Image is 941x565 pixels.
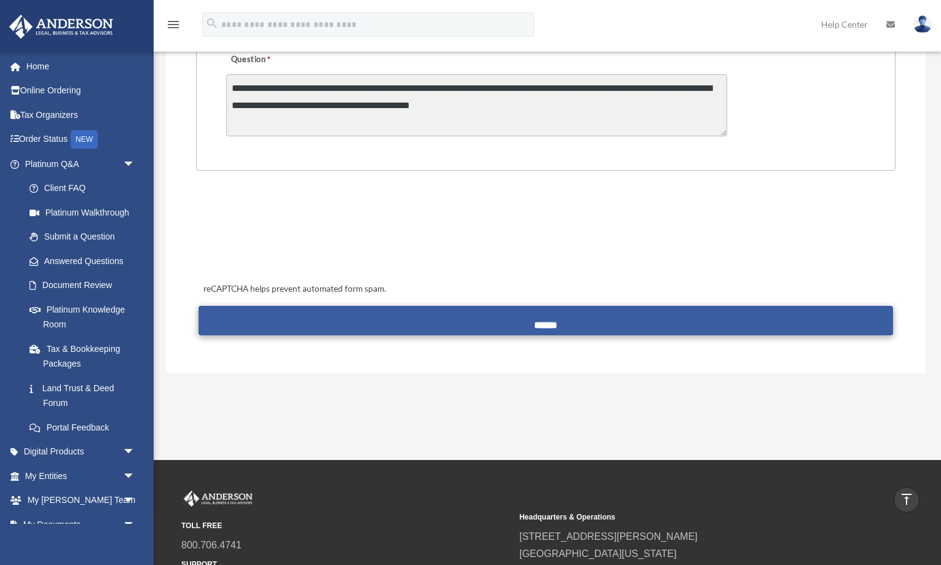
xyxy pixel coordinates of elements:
a: Portal Feedback [17,415,154,440]
a: Platinum Knowledge Room [17,297,154,337]
i: vertical_align_top [899,492,914,507]
a: Digital Productsarrow_drop_down [9,440,154,464]
small: TOLL FREE [181,520,511,532]
a: Tax Organizers [9,103,154,127]
span: arrow_drop_down [123,464,148,489]
a: [GEOGRAPHIC_DATA][US_STATE] [519,548,677,559]
a: Client FAQ [17,176,154,201]
a: menu [166,21,181,32]
i: menu [166,17,181,32]
a: [STREET_ADDRESS][PERSON_NAME] [519,531,698,542]
small: Headquarters & Operations [519,511,849,524]
a: Online Ordering [9,79,154,103]
span: arrow_drop_down [123,488,148,513]
i: search [205,17,219,30]
a: Tax & Bookkeeping Packages [17,337,154,376]
a: My Documentsarrow_drop_down [9,512,154,537]
a: Land Trust & Deed Forum [17,376,154,415]
a: Document Review [17,273,154,298]
img: User Pic [913,15,932,33]
a: My [PERSON_NAME] Teamarrow_drop_down [9,488,154,513]
label: Question [226,52,321,69]
a: Answered Questions [17,249,154,273]
a: Submit a Question [17,225,148,249]
a: Home [9,54,154,79]
img: Anderson Advisors Platinum Portal [181,491,255,507]
div: reCAPTCHA helps prevent automated form spam. [199,282,892,297]
a: vertical_align_top [894,487,919,513]
a: Platinum Q&Aarrow_drop_down [9,152,154,176]
a: Order StatusNEW [9,127,154,152]
div: NEW [71,130,98,149]
a: Platinum Walkthrough [17,200,154,225]
a: 800.706.4741 [181,540,242,550]
span: arrow_drop_down [123,152,148,177]
span: arrow_drop_down [123,440,148,465]
iframe: reCAPTCHA [200,209,387,257]
img: Anderson Advisors Platinum Portal [6,15,117,39]
span: arrow_drop_down [123,512,148,537]
a: My Entitiesarrow_drop_down [9,464,154,488]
